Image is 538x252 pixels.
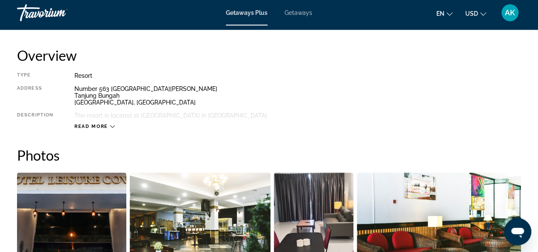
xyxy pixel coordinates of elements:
[499,4,521,22] button: User Menu
[505,8,515,17] span: AK
[436,7,453,20] button: Change language
[465,7,486,20] button: Change currency
[17,47,521,64] h2: Overview
[285,9,312,16] a: Getaways
[465,10,478,17] span: USD
[74,85,521,106] div: Number 563 [GEOGRAPHIC_DATA][PERSON_NAME] Tanjung Bungah [GEOGRAPHIC_DATA], [GEOGRAPHIC_DATA]
[17,147,521,164] h2: Photos
[17,85,53,106] div: Address
[436,10,444,17] span: en
[17,2,102,24] a: Travorium
[504,218,531,245] iframe: Кнопка запуска окна обмена сообщениями
[74,124,108,129] span: Read more
[74,72,521,79] div: Resort
[17,72,53,79] div: Type
[17,112,53,119] div: Description
[74,123,115,130] button: Read more
[226,9,268,16] a: Getaways Plus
